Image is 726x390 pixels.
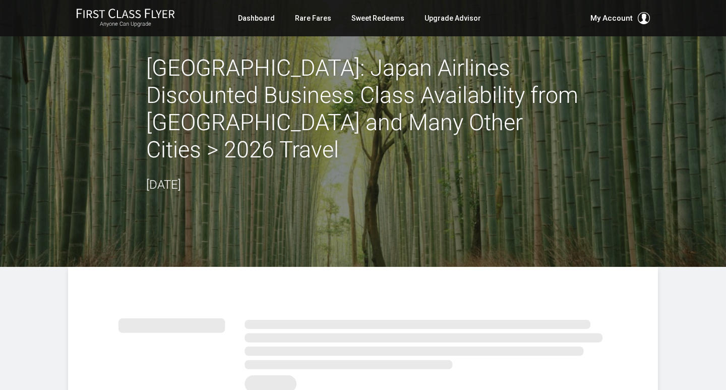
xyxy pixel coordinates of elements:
a: Dashboard [238,9,275,27]
small: Anyone Can Upgrade [76,21,175,28]
button: My Account [590,12,650,24]
a: Sweet Redeems [351,9,404,27]
time: [DATE] [146,178,181,192]
span: My Account [590,12,633,24]
a: First Class FlyerAnyone Can Upgrade [76,8,175,28]
a: Rare Fares [295,9,331,27]
img: First Class Flyer [76,8,175,19]
h2: [GEOGRAPHIC_DATA]: Japan Airlines Discounted Business Class Availability from [GEOGRAPHIC_DATA] a... [146,54,580,163]
a: Upgrade Advisor [425,9,481,27]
